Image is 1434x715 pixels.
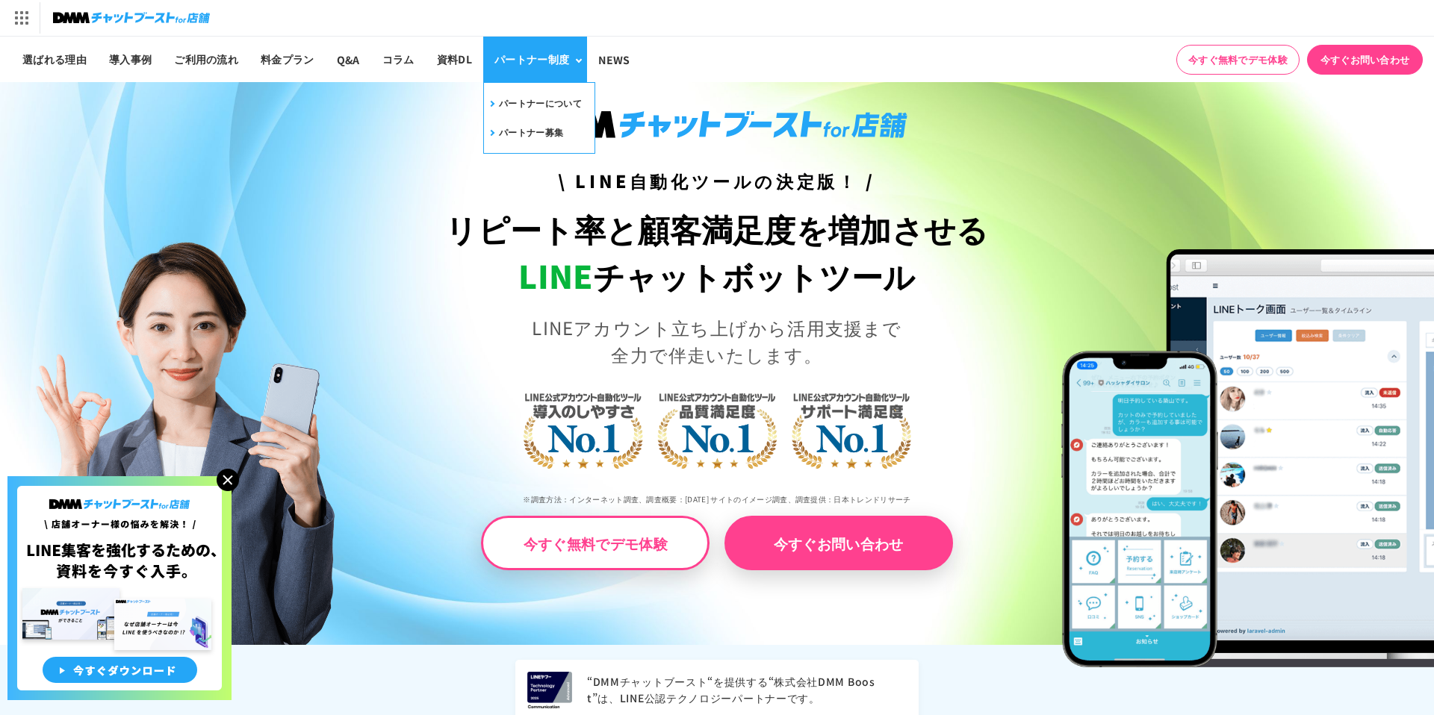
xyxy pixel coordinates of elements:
[527,672,572,708] img: LINEヤフー Technology Partner 2025
[358,168,1075,194] h3: \ LINE自動化ツールの決定版！ /
[474,334,960,521] img: LINE公式アカウント自動化ツール導入のしやすさNo.1｜LINE公式アカウント自動化ツール品質満足度No.1｜LINE公式アカウント自動化ツールサポート満足度No.1
[494,51,569,67] div: パートナー制度
[98,37,163,82] a: 導入事例
[1307,45,1423,75] a: 今すぐお問い合わせ
[487,92,582,115] a: パートナーについて
[587,674,907,707] p: “DMMチャットブースト“を提供する“株式会社DMM Boost”は、LINE公認テクノロジーパートナーです。
[2,2,40,34] img: サービス
[1176,45,1300,75] a: 今すぐ無料でデモ体験
[7,476,232,494] a: 店舗オーナー様の悩みを解決!LINE集客を狂化するための資料を今すぐ入手!
[487,121,563,144] a: パートナー募集
[724,516,953,570] a: 今すぐお問い合わせ
[326,37,371,82] a: Q&A
[249,37,326,82] a: 料金プラン
[11,37,98,82] a: 選ばれる理由
[7,476,232,700] img: 店舗オーナー様の悩みを解決!LINE集客を狂化するための資料を今すぐ入手!
[358,205,1075,299] h1: リピート率と顧客満足度を増加させる チャットボットツール
[426,37,483,82] a: 資料DL
[481,516,710,570] a: 今すぐ無料でデモ体験
[163,37,249,82] a: ご利用の流れ
[371,37,426,82] a: コラム
[358,483,1075,516] p: ※調査方法：インターネット調査、調査概要：[DATE] サイトのイメージ調査、調査提供：日本トレンドリサーチ
[518,252,592,298] span: LINE
[358,314,1075,368] p: LINEアカウント立ち上げから活用支援まで 全力で伴走いたします。
[587,37,641,82] a: NEWS
[53,7,210,28] img: チャットブーストfor店舗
